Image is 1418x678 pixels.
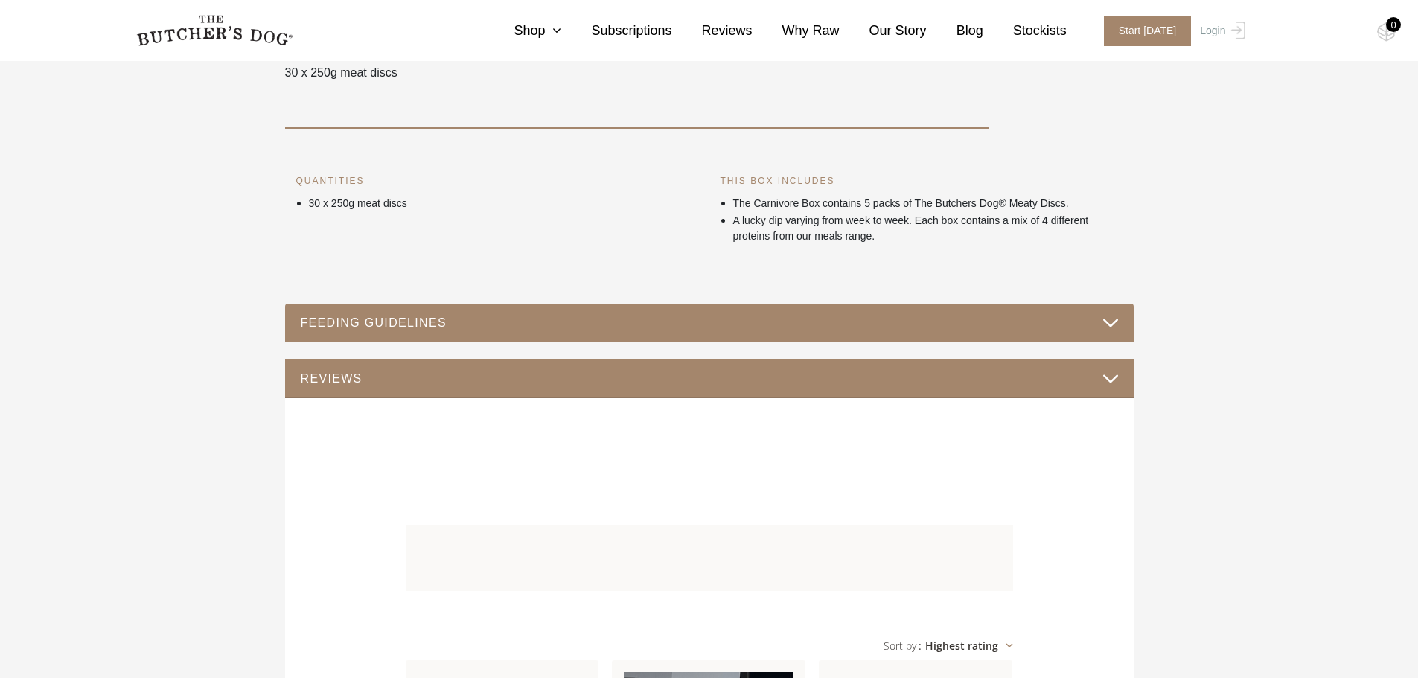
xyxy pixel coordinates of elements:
[1089,16,1197,46] a: Start [DATE]
[561,21,671,41] a: Subscriptions
[484,21,561,41] a: Shop
[309,196,698,211] p: 30 x 250g meat discs
[285,64,848,82] p: 30 x 250g meat discs
[296,173,698,188] h6: QUANTITIES
[919,639,922,653] span: :
[733,213,1122,244] p: A lucky dip varying from week to week. Each box contains a mix of 4 different proteins from our m...
[721,173,1122,188] h6: THIS BOX INCLUDES
[672,21,753,41] a: Reviews
[753,21,840,41] a: Why Raw
[1104,16,1192,46] span: Start [DATE]
[733,196,1122,211] p: The Carnivore Box contains 5 packs of The Butchers Dog® Meaty Discs.
[1386,17,1401,32] div: 0
[927,21,983,41] a: Blog
[983,21,1067,41] a: Stockists
[925,639,998,653] span: Highest rating
[300,368,1119,388] button: REVIEWS
[1377,22,1396,42] img: TBD_Cart-Empty.png
[1196,16,1245,46] a: Login
[840,21,927,41] a: Our Story
[300,313,1119,333] button: FEEDING GUIDELINES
